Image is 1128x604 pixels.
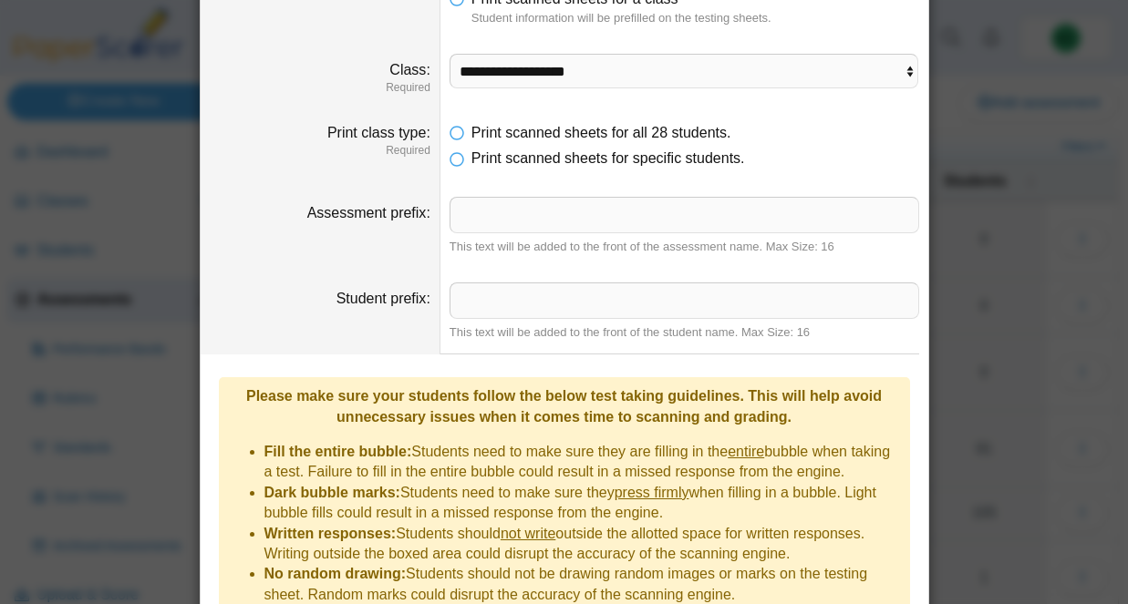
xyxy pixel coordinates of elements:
[210,143,430,159] dfn: Required
[264,483,901,524] li: Students need to make sure they when filling in a bubble. Light bubble fills could result in a mi...
[389,62,429,77] label: Class
[264,566,407,581] b: No random drawing:
[450,239,919,255] div: This text will be added to the front of the assessment name. Max Size: 16
[501,526,555,541] u: not write
[246,388,882,424] b: Please make sure your students follow the below test taking guidelines. This will help avoid unne...
[336,291,430,306] label: Student prefix
[471,150,745,166] span: Print scanned sheets for specific students.
[264,444,412,459] b: Fill the entire bubble:
[450,324,919,341] div: This text will be added to the front of the student name. Max Size: 16
[307,205,430,220] label: Assessment prefix
[264,442,901,483] li: Students need to make sure they are filling in the bubble when taking a test. Failure to fill in ...
[264,485,400,500] b: Dark bubble marks:
[471,10,919,26] dfn: Student information will be prefilled on the testing sheets.
[264,524,901,565] li: Students should outside the allotted space for written responses. Writing outside the boxed area ...
[615,485,689,500] u: press firmly
[728,444,764,459] u: entire
[471,125,731,140] span: Print scanned sheets for all 28 students.
[327,125,430,140] label: Print class type
[210,80,430,96] dfn: Required
[264,526,397,541] b: Written responses:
